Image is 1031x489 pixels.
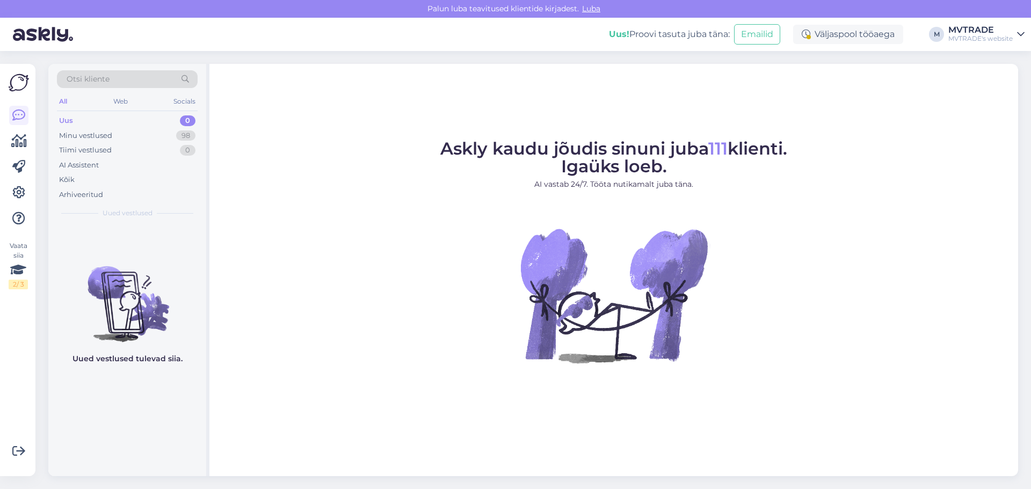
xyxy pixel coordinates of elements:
[734,24,780,45] button: Emailid
[708,138,728,159] span: 111
[948,26,1013,34] div: MVTRADE
[948,34,1013,43] div: MVTRADE's website
[929,27,944,42] div: M
[48,247,206,344] img: No chats
[103,208,153,218] span: Uued vestlused
[440,138,787,177] span: Askly kaudu jõudis sinuni juba klienti. Igaüks loeb.
[176,130,195,141] div: 98
[440,179,787,190] p: AI vastab 24/7. Tööta nutikamalt juba täna.
[9,241,28,289] div: Vaata siia
[180,145,195,156] div: 0
[609,29,629,39] b: Uus!
[180,115,195,126] div: 0
[67,74,110,85] span: Otsi kliente
[59,130,112,141] div: Minu vestlused
[948,26,1025,43] a: MVTRADEMVTRADE's website
[609,28,730,41] div: Proovi tasuta juba täna:
[579,4,604,13] span: Luba
[9,280,28,289] div: 2 / 3
[171,94,198,108] div: Socials
[111,94,130,108] div: Web
[57,94,69,108] div: All
[9,72,29,93] img: Askly Logo
[59,115,73,126] div: Uus
[517,199,710,392] img: No Chat active
[59,189,103,200] div: Arhiveeritud
[793,25,903,44] div: Väljaspool tööaega
[59,145,112,156] div: Tiimi vestlused
[59,160,99,171] div: AI Assistent
[59,174,75,185] div: Kõik
[72,353,183,364] p: Uued vestlused tulevad siia.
